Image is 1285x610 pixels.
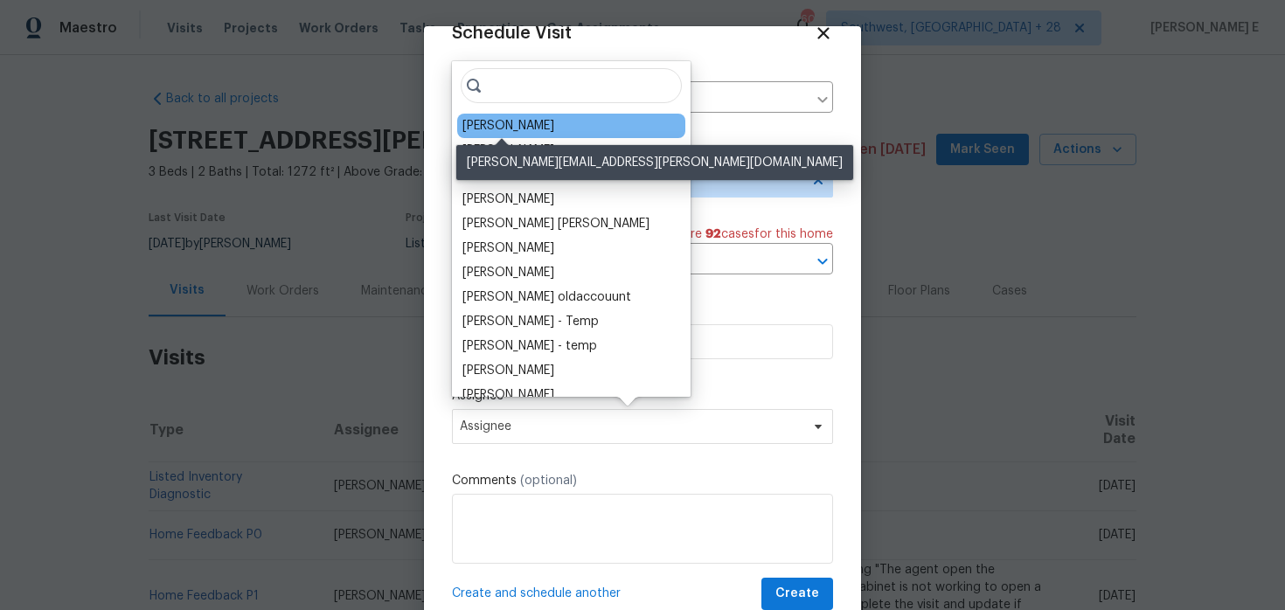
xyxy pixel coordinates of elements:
[775,583,819,605] span: Create
[650,225,833,243] span: There are case s for this home
[452,472,833,489] label: Comments
[462,264,554,281] div: [PERSON_NAME]
[462,239,554,257] div: [PERSON_NAME]
[462,142,554,159] div: [PERSON_NAME]
[462,362,554,379] div: [PERSON_NAME]
[761,578,833,610] button: Create
[456,145,853,180] div: [PERSON_NAME][EMAIL_ADDRESS][PERSON_NAME][DOMAIN_NAME]
[462,313,599,330] div: [PERSON_NAME] - Temp
[462,386,554,404] div: [PERSON_NAME]
[814,24,833,43] span: Close
[520,475,577,487] span: (optional)
[462,215,649,232] div: [PERSON_NAME] [PERSON_NAME]
[462,337,597,355] div: [PERSON_NAME] - temp
[705,228,721,240] span: 92
[462,191,554,208] div: [PERSON_NAME]
[452,585,621,602] span: Create and schedule another
[460,419,802,433] span: Assignee
[462,288,631,306] div: [PERSON_NAME] oldaccouunt
[462,117,554,135] div: [PERSON_NAME]
[452,24,572,42] span: Schedule Visit
[810,249,835,274] button: Open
